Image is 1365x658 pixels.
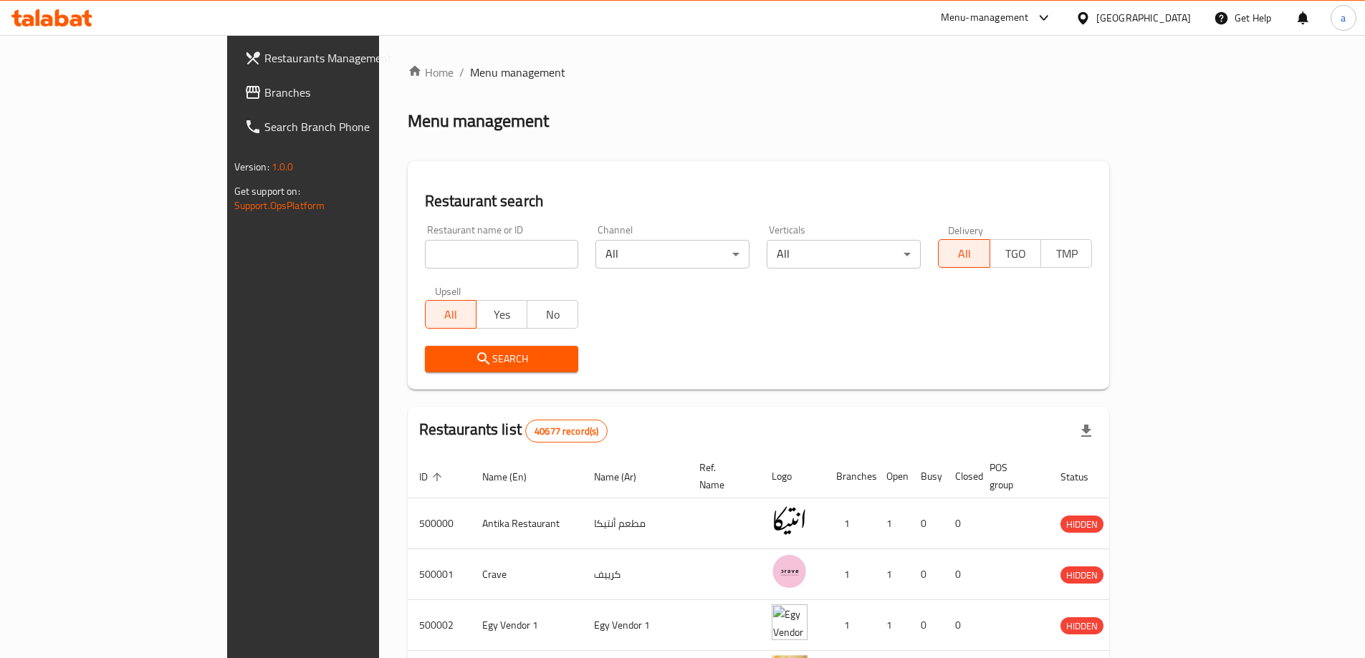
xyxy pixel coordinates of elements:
input: Search for restaurant name or ID.. [425,240,579,268]
td: 1 [825,549,875,600]
span: Yes [482,304,522,325]
td: 1 [875,549,909,600]
span: Get support on: [234,182,300,200]
label: Upsell [435,286,461,296]
div: Export file [1069,414,1103,448]
span: Branches [264,84,444,101]
span: Status [1060,468,1107,485]
td: 0 [944,498,978,549]
a: Branches [233,75,455,110]
td: Egy Vendor 1 [471,600,583,651]
button: TMP [1040,239,1092,268]
div: Menu-management [941,9,1029,26]
span: TGO [996,243,1035,264]
span: Menu management [470,64,565,81]
span: Search [436,350,567,368]
span: Version: [234,158,269,176]
span: Restaurants Management [264,49,444,67]
td: 0 [944,549,978,600]
img: Egy Vendor 1 [772,604,808,640]
button: Yes [476,300,527,329]
span: No [533,304,573,325]
td: 0 [944,600,978,651]
th: Branches [825,455,875,498]
td: 0 [909,498,944,549]
span: Ref. Name [699,459,743,493]
td: كرييف [583,549,688,600]
td: 1 [875,498,909,549]
span: HIDDEN [1060,567,1103,584]
button: Search [425,346,579,372]
td: 1 [825,600,875,651]
span: All [944,243,984,264]
div: [GEOGRAPHIC_DATA] [1096,10,1191,26]
div: Total records count [525,420,608,442]
td: مطعم أنتيكا [583,498,688,549]
span: Search Branch Phone [264,118,444,135]
li: / [459,64,464,81]
img: Antika Restaurant [772,503,808,538]
label: Delivery [948,225,984,235]
td: 1 [825,498,875,549]
a: Search Branch Phone [233,110,455,144]
span: All [431,304,471,325]
span: 1.0.0 [272,158,294,176]
th: Logo [760,455,825,498]
td: Antika Restaurant [471,498,583,549]
img: Crave [772,553,808,589]
div: All [595,240,749,268]
span: a [1341,10,1346,26]
span: HIDDEN [1060,516,1103,533]
nav: breadcrumb [408,64,1110,81]
span: Name (En) [482,468,545,485]
h2: Restaurants list [419,419,608,442]
td: Crave [471,549,583,600]
th: Busy [909,455,944,498]
th: Closed [944,455,978,498]
td: 1 [875,600,909,651]
button: TGO [990,239,1041,268]
button: All [425,300,476,329]
div: HIDDEN [1060,617,1103,634]
span: Name (Ar) [594,468,655,485]
span: ID [419,468,446,485]
span: 40677 record(s) [526,425,607,438]
th: Open [875,455,909,498]
td: Egy Vendor 1 [583,600,688,651]
td: 0 [909,549,944,600]
a: Support.OpsPlatform [234,196,325,215]
button: All [938,239,990,268]
button: No [527,300,578,329]
h2: Menu management [408,110,549,132]
td: 0 [909,600,944,651]
div: All [767,240,921,268]
span: TMP [1047,243,1086,264]
span: POS group [990,459,1032,493]
span: HIDDEN [1060,618,1103,634]
h2: Restaurant search [425,190,1093,212]
a: Restaurants Management [233,41,455,75]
